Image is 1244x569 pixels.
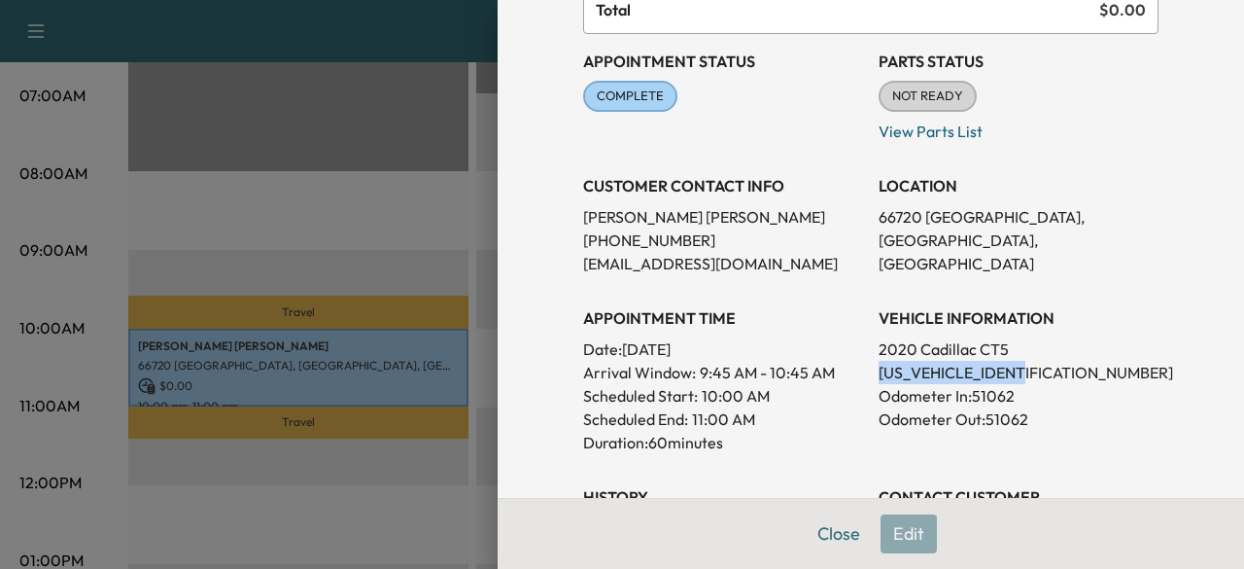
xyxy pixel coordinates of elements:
[583,50,863,73] h3: Appointment Status
[583,174,863,197] h3: CUSTOMER CONTACT INFO
[879,112,1158,143] p: View Parts List
[583,408,688,431] p: Scheduled End:
[583,485,863,509] h3: History
[879,306,1158,330] h3: VEHICLE INFORMATION
[879,205,1158,275] p: 66720 [GEOGRAPHIC_DATA], [GEOGRAPHIC_DATA], [GEOGRAPHIC_DATA]
[879,174,1158,197] h3: LOCATION
[879,408,1158,431] p: Odometer Out: 51062
[692,408,755,431] p: 11:00 AM
[583,252,863,275] p: [EMAIL_ADDRESS][DOMAIN_NAME]
[702,384,770,408] p: 10:00 AM
[700,361,835,384] span: 9:45 AM - 10:45 AM
[583,205,863,229] p: [PERSON_NAME] [PERSON_NAME]
[879,384,1158,408] p: Odometer In: 51062
[583,431,863,454] p: Duration: 60 minutes
[879,50,1158,73] h3: Parts Status
[879,361,1158,384] p: [US_VEHICLE_IDENTIFICATION_NUMBER]
[583,229,863,252] p: [PHONE_NUMBER]
[585,87,675,106] span: COMPLETE
[583,361,863,384] p: Arrival Window:
[583,384,698,408] p: Scheduled Start:
[879,338,1158,361] p: 2020 Cadillac CT5
[805,515,873,553] button: Close
[583,338,863,361] p: Date: [DATE]
[881,87,975,106] span: NOT READY
[583,306,863,330] h3: APPOINTMENT TIME
[879,485,1158,509] h3: CONTACT CUSTOMER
